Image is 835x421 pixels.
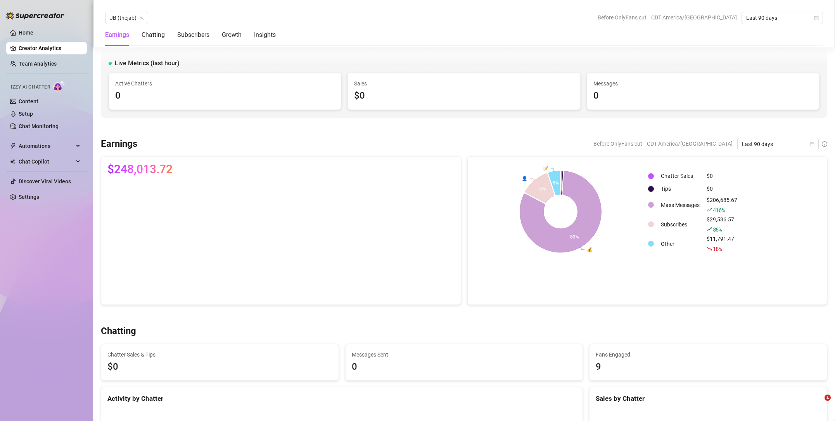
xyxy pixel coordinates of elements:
[105,30,129,40] div: Earnings
[647,138,733,150] span: CDT America/[GEOGRAPHIC_DATA]
[593,138,642,150] span: Before OnlyFans cut
[139,16,144,20] span: team
[19,178,71,184] a: Discover Viral Videos
[746,12,818,24] span: Last 90 days
[101,138,137,150] h3: Earnings
[19,194,39,200] a: Settings
[19,111,33,117] a: Setup
[596,350,821,359] span: Fans Engaged
[177,30,209,40] div: Subscribers
[107,360,332,374] span: $0
[222,30,242,40] div: Growth
[107,350,332,359] span: Chatter Sales & Tips
[593,79,813,88] span: Messages
[354,79,574,88] span: Sales
[19,123,59,129] a: Chat Monitoring
[651,12,737,23] span: CDT America/[GEOGRAPHIC_DATA]
[352,350,577,359] span: Messages Sent
[10,143,16,149] span: thunderbolt
[742,138,814,150] span: Last 90 days
[101,325,136,337] h3: Chatting
[713,226,722,233] span: 86 %
[658,183,703,195] td: Tips
[825,395,831,401] span: 1
[707,226,712,232] span: rise
[521,176,527,181] text: 👤
[142,30,165,40] div: Chatting
[354,89,574,103] div: $0
[19,30,33,36] a: Home
[593,89,813,103] div: 0
[707,196,737,214] div: $206,685.67
[814,16,819,20] span: calendar
[658,235,703,253] td: Other
[107,163,173,176] span: $248,013.72
[598,12,647,23] span: Before OnlyFans cut
[810,142,814,146] span: calendar
[713,206,725,214] span: 416 %
[809,395,827,413] iframe: Intercom live chat
[822,141,827,147] span: info-circle
[658,170,703,182] td: Chatter Sales
[53,80,65,92] img: AI Chatter
[10,159,15,164] img: Chat Copilot
[707,172,737,180] div: $0
[6,12,64,19] img: logo-BBDzfeDw.svg
[713,245,722,252] span: 18 %
[19,61,57,67] a: Team Analytics
[707,215,737,234] div: $29,536.57
[19,140,74,152] span: Automations
[254,30,276,40] div: Insights
[115,89,335,103] div: 0
[543,165,548,171] text: 📝
[707,235,737,253] div: $11,791.47
[658,215,703,234] td: Subscribes
[596,393,821,404] div: Sales by Chatter
[19,155,74,168] span: Chat Copilot
[707,207,712,212] span: rise
[658,196,703,214] td: Mass Messages
[107,393,576,404] div: Activity by Chatter
[707,184,737,193] div: $0
[596,360,821,374] div: 9
[110,12,143,24] span: JB (thejab)
[115,59,180,68] span: Live Metrics (last hour)
[19,98,38,104] a: Content
[11,84,50,91] span: Izzy AI Chatter
[115,79,335,88] span: Active Chatters
[19,42,81,54] a: Creator Analytics
[352,360,577,374] div: 0
[707,246,712,251] span: fall
[587,247,593,252] text: 💰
